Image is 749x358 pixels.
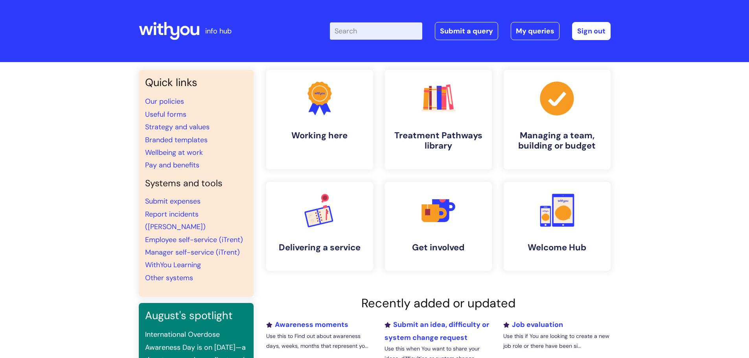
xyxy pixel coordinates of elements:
[145,209,206,231] a: Report incidents ([PERSON_NAME])
[435,22,498,40] a: Submit a query
[504,70,611,169] a: Managing a team, building or budget
[145,273,193,283] a: Other systems
[503,331,610,351] p: Use this if You are looking to create a new job role or there have been si...
[145,76,247,89] h3: Quick links
[504,182,611,271] a: Welcome Hub
[510,130,604,151] h4: Managing a team, building or budget
[145,148,203,157] a: Wellbeing at work
[330,22,611,40] div: | -
[145,122,210,132] a: Strategy and values
[145,248,240,257] a: Manager self-service (iTrent)
[385,320,489,342] a: Submit an idea, difficulty or system change request
[266,320,348,329] a: Awareness moments
[266,182,373,271] a: Delivering a service
[145,160,199,170] a: Pay and benefits
[511,22,559,40] a: My queries
[266,70,373,169] a: Working here
[145,235,243,244] a: Employee self-service (iTrent)
[145,110,186,119] a: Useful forms
[385,182,492,271] a: Get involved
[272,242,367,253] h4: Delivering a service
[272,130,367,141] h4: Working here
[266,296,611,310] h2: Recently added or updated
[145,260,201,270] a: WithYou Learning
[205,25,232,37] p: info hub
[391,242,486,253] h4: Get involved
[145,178,247,189] h4: Systems and tools
[572,22,611,40] a: Sign out
[391,130,486,151] h4: Treatment Pathways library
[145,135,208,145] a: Branded templates
[385,70,492,169] a: Treatment Pathways library
[330,22,422,40] input: Search
[145,97,184,106] a: Our policies
[503,320,563,329] a: Job evaluation
[145,309,247,322] h3: August's spotlight
[266,331,373,351] p: Use this to Find out about awareness days, weeks, months that represent yo...
[510,242,604,253] h4: Welcome Hub
[145,196,201,206] a: Submit expenses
